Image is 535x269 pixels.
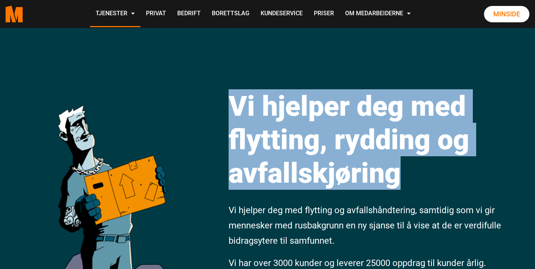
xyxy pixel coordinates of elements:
[229,258,486,268] span: Vi har over 3000 kunder og leverer 25000 oppdrag til kunder årlig.
[90,1,140,27] a: Tjenester
[172,1,206,27] a: Bedrift
[229,205,501,246] span: Vi hjelper deg med flytting og avfallshåndtering, samtidig som vi gir mennesker med rusbakgrunn e...
[340,1,416,27] a: Om Medarbeiderne
[206,1,255,27] a: Borettslag
[255,1,308,27] a: Kundeservice
[484,6,529,22] a: Minside
[308,1,340,27] a: Priser
[229,89,529,190] h1: Vi hjelper deg med flytting, rydding og avfallskjøring
[140,1,172,27] a: Privat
